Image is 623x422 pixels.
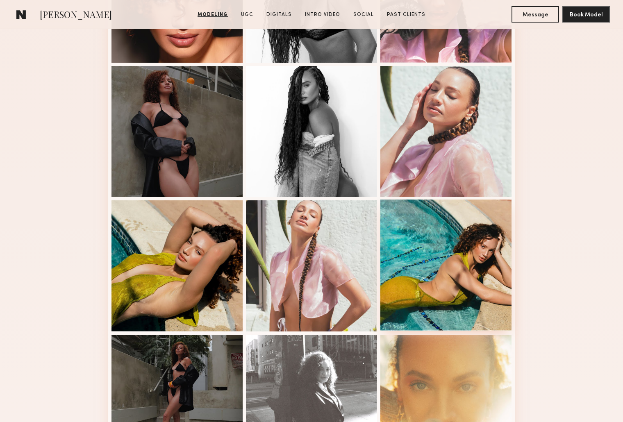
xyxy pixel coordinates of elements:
a: Book Model [562,11,610,18]
a: UGC [238,11,257,18]
a: Past Clients [384,11,429,18]
button: Message [512,6,559,23]
a: Modeling [194,11,231,18]
button: Book Model [562,6,610,23]
a: Social [350,11,377,18]
a: Intro Video [302,11,343,18]
a: Digitals [263,11,295,18]
span: [PERSON_NAME] [40,8,112,23]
